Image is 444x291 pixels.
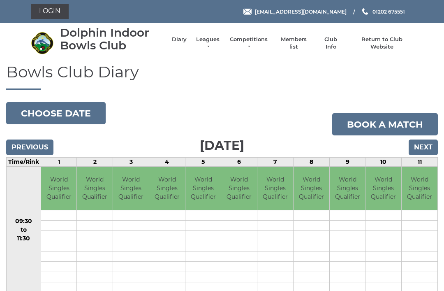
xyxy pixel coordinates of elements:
a: Email [EMAIL_ADDRESS][DOMAIN_NAME] [243,8,347,16]
input: Next [409,140,438,155]
img: Dolphin Indoor Bowls Club [31,32,53,54]
td: World Singles Qualifier [330,167,365,210]
td: World Singles Qualifier [365,167,401,210]
a: Club Info [319,36,343,51]
td: 9 [329,158,365,167]
td: World Singles Qualifier [402,167,437,210]
td: 6 [221,158,257,167]
a: Return to Club Website [351,36,413,51]
td: 1 [41,158,77,167]
a: Login [31,4,69,19]
td: 4 [149,158,185,167]
td: Time/Rink [7,158,41,167]
a: Phone us 01202 675551 [361,8,405,16]
button: Choose date [6,102,106,124]
h1: Bowls Club Diary [6,63,438,90]
a: Diary [172,36,187,43]
input: Previous [6,140,53,155]
td: 3 [113,158,149,167]
td: 7 [257,158,294,167]
td: World Singles Qualifier [113,167,149,210]
td: 5 [185,158,221,167]
span: [EMAIL_ADDRESS][DOMAIN_NAME] [255,8,347,14]
td: World Singles Qualifier [77,167,113,210]
div: Dolphin Indoor Bowls Club [60,26,164,52]
a: Leagues [195,36,221,51]
a: Competitions [229,36,268,51]
td: World Singles Qualifier [257,167,293,210]
span: 01202 675551 [372,8,405,14]
td: 2 [77,158,113,167]
td: World Singles Qualifier [149,167,185,210]
a: Members list [276,36,310,51]
td: World Singles Qualifier [41,167,77,210]
td: World Singles Qualifier [185,167,221,210]
td: World Singles Qualifier [294,167,329,210]
td: 10 [365,158,402,167]
img: Email [243,9,252,15]
a: Book a match [332,113,438,135]
td: 11 [402,158,438,167]
img: Phone us [362,8,368,15]
td: 8 [293,158,329,167]
td: World Singles Qualifier [221,167,257,210]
